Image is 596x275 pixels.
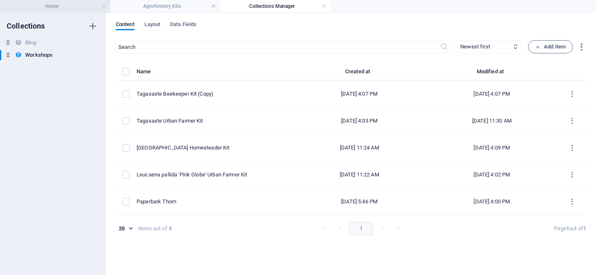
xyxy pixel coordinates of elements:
th: Name [137,67,293,81]
nav: pagination navigation [317,222,406,235]
div: Page out of [554,225,586,232]
th: Modified at [425,67,558,81]
div: [DATE] 4:07 PM [300,90,419,98]
div: Paperbark Thorn [137,198,286,205]
div: [DATE] 11:30 AM [432,117,551,125]
div: [DATE] 4:03 PM [300,117,419,125]
h6: Collections [7,21,45,31]
div: Leucaena pallida 'Pink Globe' Urban Farmer Kit [137,171,286,179]
div: [DATE] 5:46 PM [300,198,419,205]
h6: Blog [25,38,36,48]
strong: 1 [566,225,569,232]
div: [GEOGRAPHIC_DATA] Homesteader Kit [137,144,286,152]
span: Add Item [535,42,566,52]
div: 20 [116,225,135,232]
div: [DATE] 4:00 PM [432,198,551,205]
div: [DATE] 4:07 PM [432,90,551,98]
div: Tagasaste Urban Farmer Kit [137,117,286,125]
button: page 1 [349,222,373,235]
button: Add Item [528,40,573,53]
h4: Collections Manager [220,2,330,11]
h4: Agroforestry Kits [110,2,220,11]
div: Tagasaste Beekeeper Kit (Copy) [137,90,286,98]
span: Layout [144,19,161,31]
div: [DATE] 11:24 AM [300,144,419,152]
strong: 1 [583,225,586,232]
input: Search [116,40,440,53]
table: items list [116,67,586,215]
strong: 5 [169,225,172,232]
h6: Workshops [25,50,53,60]
div: [DATE] 11:22 AM [300,171,419,179]
span: Content [116,19,135,31]
div: [DATE] 4:02 PM [432,171,551,179]
i: Create new collection [88,21,98,31]
div: items out of [138,225,167,232]
th: Created at [293,67,425,81]
div: [DATE] 4:09 PM [432,144,551,152]
span: Data Fields [170,19,197,31]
